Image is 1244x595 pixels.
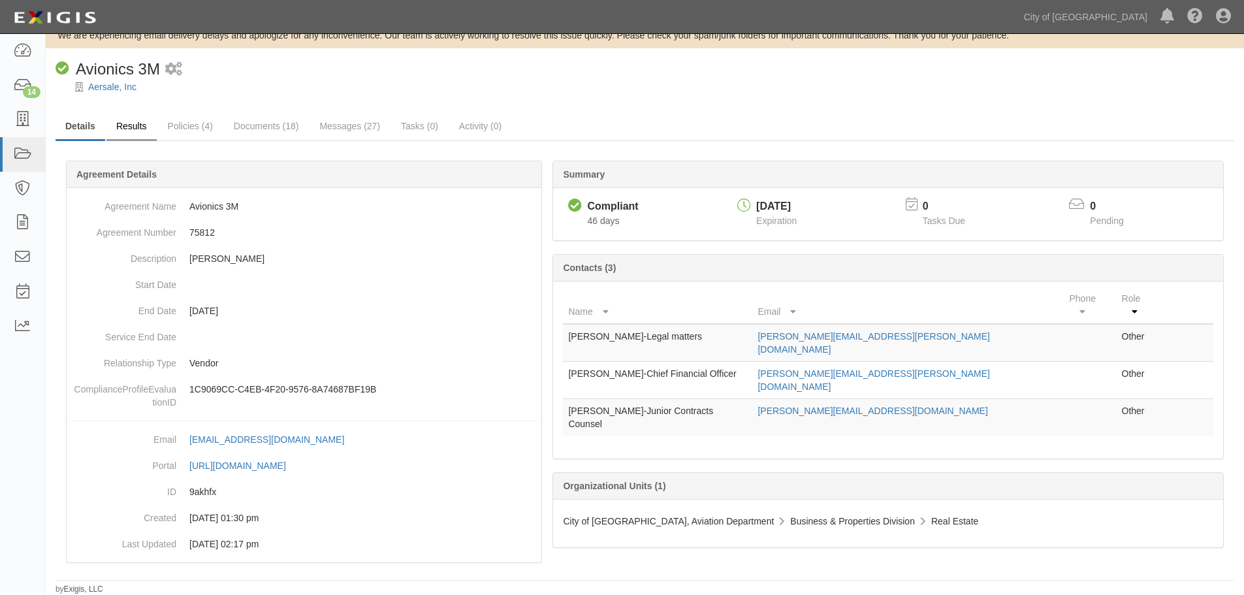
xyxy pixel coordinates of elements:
dt: Service End Date [72,324,176,344]
b: Summary [563,169,605,180]
b: Organizational Units (1) [563,481,665,491]
td: Other [1117,324,1161,362]
td: [PERSON_NAME]-Chief Financial Officer [563,362,752,399]
small: by [56,584,103,595]
i: Compliant [568,199,582,213]
b: Agreement Details [76,169,157,180]
p: 0 [923,199,981,214]
td: [PERSON_NAME]-Junior Contracts Counsel [563,399,752,436]
p: 1C9069CC-C4EB-4F20-9576-8A74687BF19B [189,383,536,396]
i: Help Center - Complianz [1187,9,1203,25]
span: City of [GEOGRAPHIC_DATA], Aviation Department [563,516,774,526]
dt: End Date [72,298,176,317]
dd: 9akhfx [72,479,536,505]
dt: Start Date [72,272,176,291]
dt: Portal [72,453,176,472]
i: 1 scheduled workflow [165,63,182,76]
th: Phone [1064,287,1117,324]
td: Other [1117,362,1161,399]
dd: [DATE] 02:17 pm [72,531,536,557]
dt: Relationship Type [72,350,176,370]
span: Expiration [756,216,797,226]
a: Details [56,113,105,141]
dt: ComplianceProfileEvaluationID [72,376,176,409]
dt: Agreement Number [72,219,176,239]
dt: Description [72,246,176,265]
a: [PERSON_NAME][EMAIL_ADDRESS][PERSON_NAME][DOMAIN_NAME] [758,331,990,355]
a: [PERSON_NAME][EMAIL_ADDRESS][PERSON_NAME][DOMAIN_NAME] [758,368,990,392]
dd: [DATE] [72,298,536,324]
a: Messages (27) [310,113,390,139]
td: [PERSON_NAME]-Legal matters [563,324,752,362]
a: [URL][DOMAIN_NAME] [189,460,300,471]
a: Documents (18) [224,113,309,139]
span: Tasks Due [923,216,965,226]
a: Aersale, Inc [88,82,136,92]
p: 0 [1090,199,1140,214]
td: Other [1117,399,1161,436]
div: Compliant [587,199,638,214]
span: Avionics 3M [76,60,160,78]
i: Compliant [56,62,69,76]
dt: Created [72,505,176,524]
dd: Avionics 3M [72,193,536,219]
b: Contacts (3) [563,263,616,273]
a: City of [GEOGRAPHIC_DATA] [1017,4,1154,30]
div: [EMAIL_ADDRESS][DOMAIN_NAME] [189,433,344,446]
a: Results [106,113,157,141]
dd: Vendor [72,350,536,376]
span: Business & Properties Division [790,516,915,526]
dd: 75812 [72,219,536,246]
span: Real Estate [931,516,978,526]
dt: ID [72,479,176,498]
a: Activity (0) [449,113,511,139]
p: [PERSON_NAME] [189,252,536,265]
dt: Last Updated [72,531,176,551]
dt: Agreement Name [72,193,176,213]
a: Exigis, LLC [64,585,103,594]
dt: Email [72,426,176,446]
th: Email [752,287,1064,324]
a: [PERSON_NAME][EMAIL_ADDRESS][DOMAIN_NAME] [758,406,987,416]
a: [EMAIL_ADDRESS][DOMAIN_NAME] [189,434,359,445]
span: Pending [1090,216,1123,226]
th: Name [563,287,752,324]
th: Role [1117,287,1161,324]
a: Policies (4) [158,113,223,139]
div: Avionics 3M [56,58,160,80]
span: Since 07/07/2025 [587,216,619,226]
a: Tasks (0) [391,113,448,139]
div: 14 [23,86,40,98]
dd: [DATE] 01:30 pm [72,505,536,531]
img: logo-5460c22ac91f19d4615b14bd174203de0afe785f0fc80cf4dbbc73dc1793850b.png [10,6,100,29]
div: We are experiencing email delivery delays and apologize for any inconvenience. Our team is active... [46,29,1244,42]
div: [DATE] [756,199,797,214]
